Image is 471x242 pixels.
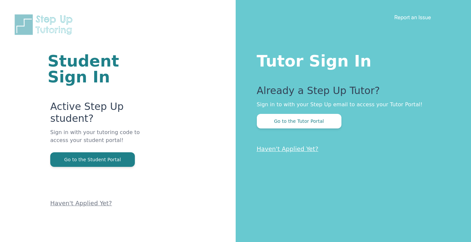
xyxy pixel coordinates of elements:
a: Go to the Tutor Portal [257,118,341,124]
p: Sign in to with your Step Up email to access your Tutor Portal! [257,101,445,109]
p: Active Step Up student? [50,101,156,128]
a: Report an Issue [394,14,431,21]
h1: Tutor Sign In [257,50,445,69]
p: Already a Step Up Tutor? [257,85,445,101]
a: Go to the Student Portal [50,156,135,163]
button: Go to the Student Portal [50,152,135,167]
h1: Student Sign In [48,53,156,85]
a: Haven't Applied Yet? [50,200,112,207]
button: Go to the Tutor Portal [257,114,341,128]
a: Haven't Applied Yet? [257,145,319,152]
img: Step Up Tutoring horizontal logo [13,13,77,36]
p: Sign in with your tutoring code to access your student portal! [50,128,156,152]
